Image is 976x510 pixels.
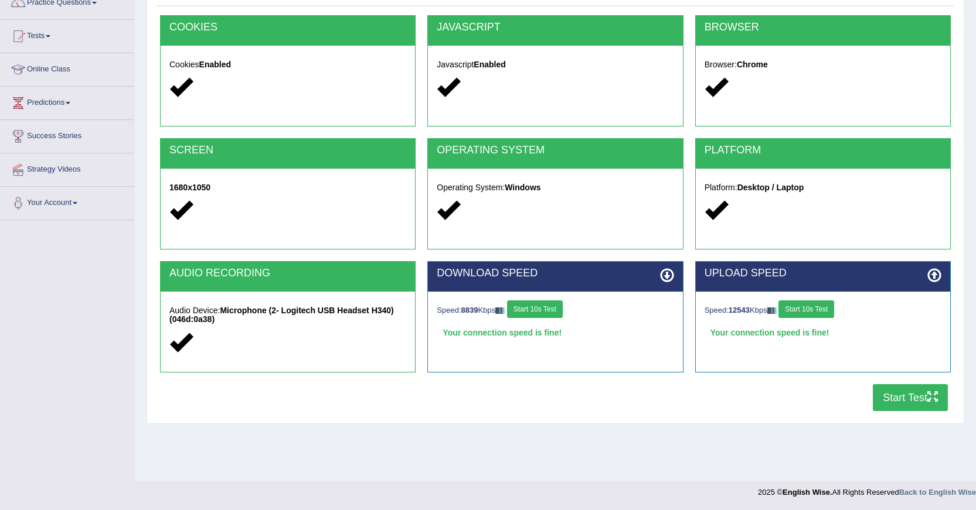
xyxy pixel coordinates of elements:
div: Speed: Kbps [705,300,941,321]
a: Back to English Wise [899,488,976,497]
strong: Desktop / Laptop [737,183,804,192]
strong: Chrome [737,60,768,69]
a: Predictions [1,87,134,116]
h2: UPLOAD SPEED [705,268,941,279]
strong: 12543 [729,306,750,314]
a: Your Account [1,187,134,216]
h5: Operating System: [437,183,674,192]
strong: 8839 [461,306,478,314]
h2: OPERATING SYSTEM [437,145,674,156]
a: Online Class [1,53,134,83]
h5: Platform: [705,183,941,192]
h2: AUDIO RECORDING [169,268,406,279]
button: Start 10s Test [778,300,834,318]
div: Your connection speed is fine! [705,324,941,341]
h5: Cookies [169,60,406,69]
h2: SCREEN [169,145,406,156]
div: 2025 © All Rights Reserved [758,481,976,498]
h5: Audio Device: [169,306,406,324]
strong: English Wise. [783,488,832,497]
strong: Microphone (2- Logitech USB Headset H340) (046d:0a38) [169,306,394,324]
img: ajax-loader-fb-connection.gif [767,307,777,314]
strong: Enabled [474,60,505,69]
img: ajax-loader-fb-connection.gif [495,307,505,314]
button: Start Test [873,384,948,411]
button: Start 10s Test [507,300,563,318]
a: Strategy Videos [1,153,134,183]
h5: Browser: [705,60,941,69]
h2: PLATFORM [705,145,941,156]
strong: 1680x1050 [169,183,210,192]
h5: Javascript [437,60,674,69]
strong: Enabled [199,60,231,69]
div: Speed: Kbps [437,300,674,321]
h2: COOKIES [169,22,406,33]
h2: DOWNLOAD SPEED [437,268,674,279]
h2: BROWSER [705,22,941,33]
div: Your connection speed is fine! [437,324,674,341]
h2: JAVASCRIPT [437,22,674,33]
a: Tests [1,20,134,49]
strong: Windows [505,183,540,192]
a: Success Stories [1,120,134,149]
